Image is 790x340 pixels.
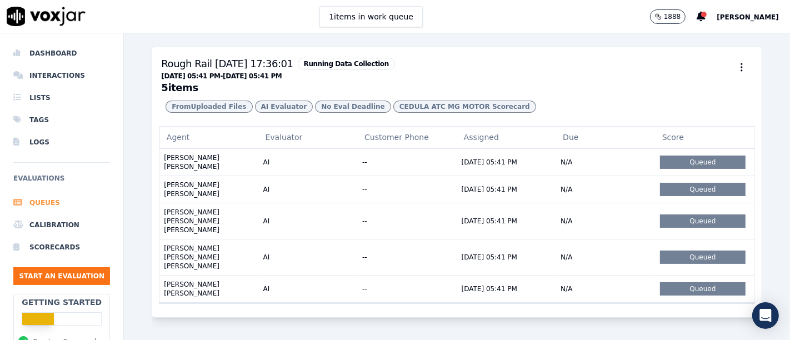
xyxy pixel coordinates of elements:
[556,203,656,239] td: N/A
[660,214,746,228] div: Queued
[13,109,110,131] a: Tags
[259,239,358,275] td: AI
[650,9,686,24] button: 1888
[259,176,358,203] td: AI
[159,275,259,302] td: [PERSON_NAME] [PERSON_NAME]
[556,176,656,203] td: N/A
[13,172,110,192] h6: Evaluations
[660,282,746,296] div: Queued
[13,214,110,236] a: Calibration
[660,251,746,264] div: Queued
[319,6,423,27] button: 1items in work queue
[159,176,259,203] td: [PERSON_NAME] [PERSON_NAME]
[13,87,110,109] a: Lists
[556,275,656,302] td: N/A
[393,101,536,113] span: CEDULA ATC MG MOTOR Scorecard
[166,101,252,113] span: From Uploaded Files
[159,126,259,148] button: Agent
[159,239,259,275] td: [PERSON_NAME] [PERSON_NAME] [PERSON_NAME]
[161,72,282,81] button: [DATE] 05:41 PM-[DATE] 05:41 PM
[556,148,656,176] td: N/A
[358,126,457,148] div: Customer Phone
[22,297,102,308] h2: Getting Started
[457,126,557,148] button: Assigned
[556,126,656,148] button: Due
[660,183,746,196] div: Queued
[259,275,358,302] td: AI
[358,176,457,203] td: --
[457,275,557,302] td: [DATE] 05:41 PM
[13,131,110,153] a: Logs
[13,236,110,258] a: Scorecards
[457,239,557,275] td: [DATE] 05:41 PM
[298,58,395,70] span: Running Data Collection
[161,83,394,93] div: 5 item s
[457,148,557,176] td: [DATE] 05:41 PM
[259,148,358,176] td: AI
[7,7,86,26] img: voxjar logo
[358,275,457,302] td: --
[315,101,391,113] span: No Eval Deadline
[556,239,656,275] td: N/A
[161,56,394,72] div: Rough Rail [DATE] 17:36:01
[13,64,110,87] a: Interactions
[650,9,697,24] button: 1888
[358,148,457,176] td: --
[13,267,110,285] button: Start an Evaluation
[717,10,790,23] button: [PERSON_NAME]
[358,239,457,275] td: --
[13,192,110,214] a: Queues
[717,13,779,21] span: [PERSON_NAME]
[255,101,313,113] span: AI Evaluator
[660,156,746,169] div: Queued
[13,42,110,64] a: Dashboard
[159,203,259,239] td: [PERSON_NAME] [PERSON_NAME] [PERSON_NAME]
[656,126,755,148] button: Score
[358,203,457,239] td: --
[752,302,779,329] div: Open Intercom Messenger
[259,203,358,239] td: AI
[457,176,557,203] td: [DATE] 05:41 PM
[259,126,358,148] button: Evaluator
[664,12,681,21] p: 1888
[457,203,557,239] td: [DATE] 05:41 PM
[159,148,259,176] td: [PERSON_NAME] [PERSON_NAME]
